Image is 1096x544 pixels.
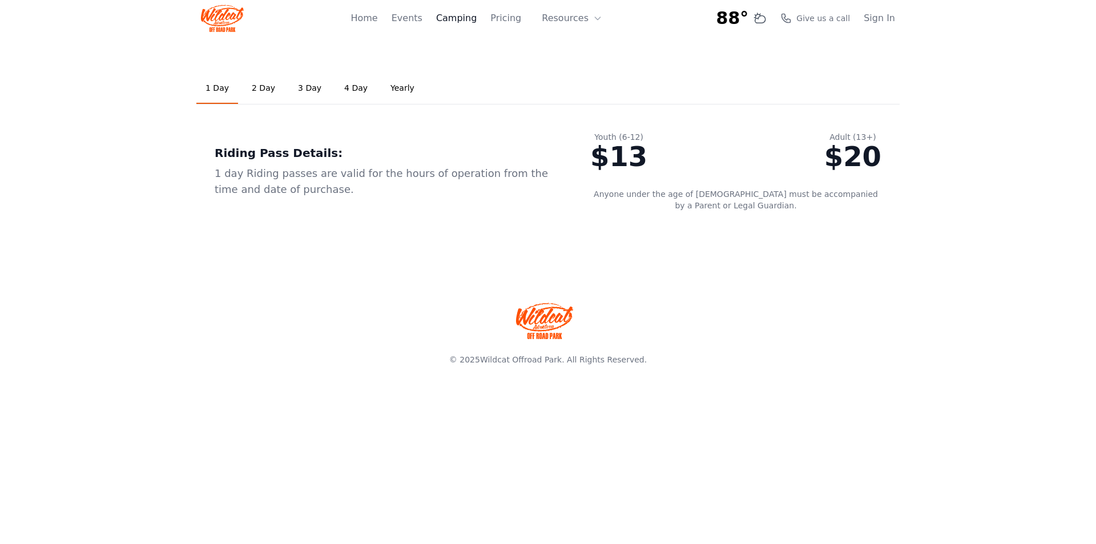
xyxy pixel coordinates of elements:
div: Riding Pass Details: [215,145,554,161]
a: Home [350,11,377,25]
a: Give us a call [780,13,850,24]
a: Events [392,11,422,25]
p: Anyone under the age of [DEMOGRAPHIC_DATA] must be accompanied by a Parent or Legal Guardian. [590,188,881,211]
a: 1 Day [196,73,238,104]
button: Resources [535,7,609,30]
a: Pricing [490,11,521,25]
a: Wildcat Offroad Park [480,355,562,364]
img: Wildcat Offroad park [516,303,573,339]
div: $20 [824,143,881,170]
span: Give us a call [796,13,850,24]
a: 4 Day [335,73,377,104]
div: $13 [590,143,647,170]
a: Sign In [864,11,895,25]
div: Youth (6-12) [590,131,647,143]
a: Camping [436,11,477,25]
img: Wildcat Logo [201,5,244,32]
div: 1 day Riding passes are valid for the hours of operation from the time and date of purchase. [215,166,554,198]
a: 2 Day [243,73,284,104]
a: Yearly [381,73,424,104]
a: 3 Day [289,73,331,104]
div: Adult (13+) [824,131,881,143]
span: © 2025 . All Rights Reserved. [449,355,647,364]
span: 88° [716,8,749,29]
